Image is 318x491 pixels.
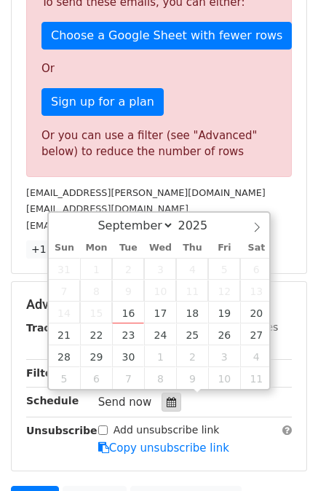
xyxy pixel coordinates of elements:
span: Sat [240,243,272,253]
span: October 5, 2025 [49,367,81,389]
span: October 9, 2025 [176,367,208,389]
small: [EMAIL_ADDRESS][DOMAIN_NAME] [26,203,188,214]
span: September 7, 2025 [49,280,81,302]
span: September 15, 2025 [80,302,112,323]
span: September 14, 2025 [49,302,81,323]
span: September 23, 2025 [112,323,144,345]
span: October 7, 2025 [112,367,144,389]
span: September 25, 2025 [176,323,208,345]
strong: Tracking [26,322,75,334]
span: September 2, 2025 [112,258,144,280]
iframe: Chat Widget [245,421,318,491]
h5: Advanced [26,296,292,313]
strong: Schedule [26,395,79,406]
span: September 16, 2025 [112,302,144,323]
span: September 26, 2025 [208,323,240,345]
a: Sign up for a plan [41,88,164,116]
span: September 24, 2025 [144,323,176,345]
span: October 8, 2025 [144,367,176,389]
span: September 5, 2025 [208,258,240,280]
span: September 8, 2025 [80,280,112,302]
span: October 1, 2025 [144,345,176,367]
a: Copy unsubscribe link [98,441,229,455]
span: September 27, 2025 [240,323,272,345]
a: +11 more [26,240,87,259]
span: Tue [112,243,144,253]
span: September 12, 2025 [208,280,240,302]
span: September 17, 2025 [144,302,176,323]
strong: Unsubscribe [26,425,98,436]
span: September 10, 2025 [144,280,176,302]
label: Add unsubscribe link [114,423,220,438]
span: September 18, 2025 [176,302,208,323]
small: [EMAIL_ADDRESS][PERSON_NAME][DOMAIN_NAME] [26,187,266,198]
span: September 1, 2025 [80,258,112,280]
span: Thu [176,243,208,253]
span: Wed [144,243,176,253]
p: Or [41,61,277,76]
span: Send now [98,396,152,409]
span: Fri [208,243,240,253]
span: September 29, 2025 [80,345,112,367]
span: October 10, 2025 [208,367,240,389]
small: [EMAIL_ADDRESS][PERSON_NAME][DOMAIN_NAME] [26,220,266,231]
div: Or you can use a filter (see "Advanced" below) to reduce the number of rows [41,127,277,160]
span: September 3, 2025 [144,258,176,280]
span: September 4, 2025 [176,258,208,280]
span: September 21, 2025 [49,323,81,345]
span: August 31, 2025 [49,258,81,280]
span: Mon [80,243,112,253]
span: September 6, 2025 [240,258,272,280]
strong: Filters [26,367,63,379]
span: September 28, 2025 [49,345,81,367]
a: Choose a Google Sheet with fewer rows [41,22,292,50]
span: September 20, 2025 [240,302,272,323]
span: Sun [49,243,81,253]
span: September 9, 2025 [112,280,144,302]
span: September 13, 2025 [240,280,272,302]
span: October 4, 2025 [240,345,272,367]
span: October 6, 2025 [80,367,112,389]
span: September 22, 2025 [80,323,112,345]
span: October 2, 2025 [176,345,208,367]
span: October 3, 2025 [208,345,240,367]
span: September 30, 2025 [112,345,144,367]
span: September 19, 2025 [208,302,240,323]
span: October 11, 2025 [240,367,272,389]
input: Year [174,219,226,232]
span: September 11, 2025 [176,280,208,302]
